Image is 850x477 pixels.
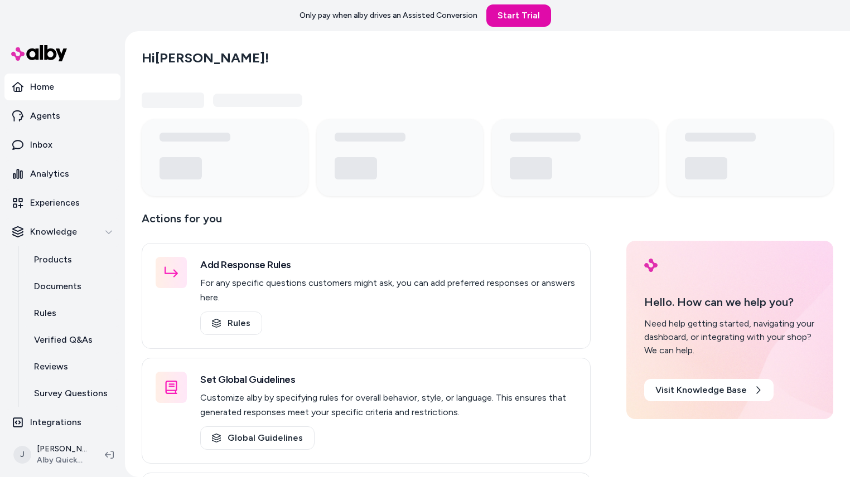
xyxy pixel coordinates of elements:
[34,360,68,373] p: Reviews
[200,311,262,335] a: Rules
[142,210,591,236] p: Actions for you
[23,380,120,407] a: Survey Questions
[4,74,120,100] a: Home
[30,167,69,181] p: Analytics
[30,109,60,123] p: Agents
[644,379,774,401] a: Visit Knowledge Base
[34,280,81,293] p: Documents
[23,273,120,300] a: Documents
[34,333,93,347] p: Verified Q&As
[37,444,87,455] p: [PERSON_NAME]
[30,80,54,94] p: Home
[34,306,56,320] p: Rules
[142,50,269,66] h2: Hi [PERSON_NAME] !
[4,160,120,187] a: Analytics
[200,372,577,387] h3: Set Global Guidelines
[23,353,120,380] a: Reviews
[4,103,120,129] a: Agents
[30,416,81,429] p: Integrations
[644,317,815,357] div: Need help getting started, navigating your dashboard, or integrating with your shop? We can help.
[23,327,120,353] a: Verified Q&As
[4,189,120,216] a: Experiences
[7,437,96,473] button: J[PERSON_NAME]Alby QuickStart Store
[486,4,551,27] a: Start Trial
[4,409,120,436] a: Integrations
[30,138,52,152] p: Inbox
[4,132,120,158] a: Inbox
[30,225,77,238] p: Knowledge
[200,426,315,450] a: Global Guidelines
[200,391,577,420] p: Customize alby by specifying rules for overall behavior, style, or language. This ensures that ge...
[37,455,87,466] span: Alby QuickStart Store
[30,196,80,210] p: Experiences
[34,387,108,400] p: Survey Questions
[200,276,577,305] p: For any specific questions customers might ask, you can add preferred responses or answers here.
[200,257,577,272] h3: Add Response Rules
[23,300,120,327] a: Rules
[4,218,120,245] button: Knowledge
[644,259,658,272] img: alby Logo
[300,10,477,21] p: Only pay when alby drives an Assisted Conversion
[23,246,120,273] a: Products
[13,446,31,464] span: J
[34,253,72,266] p: Products
[11,45,67,61] img: alby Logo
[644,294,815,310] p: Hello. How can we help you?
